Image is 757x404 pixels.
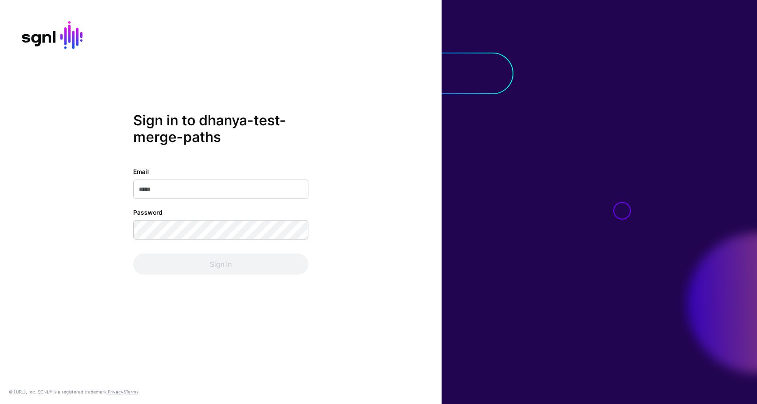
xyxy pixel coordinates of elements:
[126,389,138,394] a: Terms
[133,207,163,216] label: Password
[133,112,308,146] h2: Sign in to dhanya-test-merge-paths
[9,388,138,395] div: © [URL], Inc. SGNL® is a registered trademark. &
[133,167,149,176] label: Email
[108,389,124,394] a: Privacy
